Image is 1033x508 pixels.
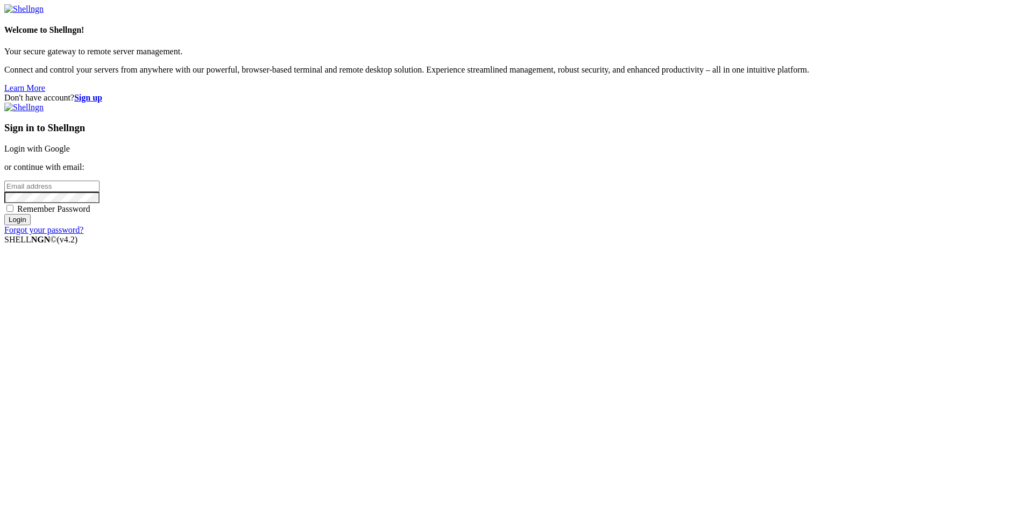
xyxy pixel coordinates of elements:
img: Shellngn [4,103,44,112]
span: Remember Password [17,204,90,213]
span: 4.2.0 [57,235,78,244]
input: Remember Password [6,205,13,212]
p: Your secure gateway to remote server management. [4,47,1029,56]
img: Shellngn [4,4,44,14]
input: Login [4,214,31,225]
p: or continue with email: [4,162,1029,172]
div: Don't have account? [4,93,1029,103]
a: Sign up [74,93,102,102]
a: Learn More [4,83,45,92]
h3: Sign in to Shellngn [4,122,1029,134]
a: Forgot your password? [4,225,83,234]
a: Login with Google [4,144,70,153]
b: NGN [31,235,51,244]
h4: Welcome to Shellngn! [4,25,1029,35]
input: Email address [4,181,100,192]
span: SHELL © [4,235,77,244]
p: Connect and control your servers from anywhere with our powerful, browser-based terminal and remo... [4,65,1029,75]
